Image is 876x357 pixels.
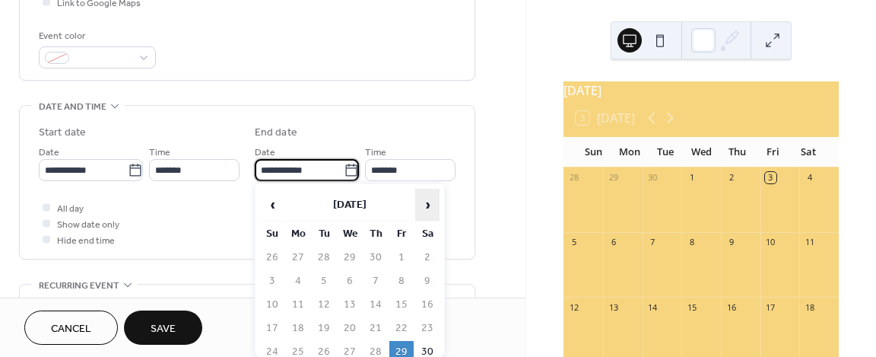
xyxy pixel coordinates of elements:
[804,301,815,313] div: 18
[804,172,815,183] div: 4
[151,321,176,337] span: Save
[312,270,336,292] td: 5
[389,223,414,245] th: Fr
[719,137,755,167] div: Thu
[686,237,697,248] div: 8
[286,189,414,222] th: [DATE]
[39,99,106,115] span: Date and time
[57,233,115,249] span: Hide end time
[804,237,815,248] div: 11
[255,125,297,141] div: End date
[755,137,791,167] div: Fri
[389,270,414,292] td: 8
[149,145,170,161] span: Time
[24,311,118,345] button: Cancel
[791,137,827,167] div: Sat
[568,237,579,248] div: 5
[338,270,362,292] td: 6
[363,270,388,292] td: 7
[363,294,388,316] td: 14
[261,190,284,220] span: ‹
[260,223,284,245] th: Su
[725,237,737,248] div: 9
[57,201,84,217] span: All day
[338,294,362,316] td: 13
[365,145,386,161] span: Time
[415,294,440,316] td: 16
[286,223,310,245] th: Mo
[415,223,440,245] th: Sa
[255,145,275,161] span: Date
[684,137,719,167] div: Wed
[647,237,659,248] div: 7
[576,137,611,167] div: Sun
[39,28,153,44] div: Event color
[647,301,659,313] div: 14
[312,294,336,316] td: 12
[51,321,91,337] span: Cancel
[389,294,414,316] td: 15
[260,294,284,316] td: 10
[611,137,647,167] div: Mon
[686,172,697,183] div: 1
[312,317,336,339] td: 19
[389,317,414,339] td: 22
[568,172,579,183] div: 28
[338,247,362,269] td: 29
[286,270,310,292] td: 4
[765,172,776,183] div: 3
[415,270,440,292] td: 9
[725,172,737,183] div: 2
[389,247,414,269] td: 1
[260,247,284,269] td: 26
[415,247,440,269] td: 2
[686,301,697,313] div: 15
[563,81,839,100] div: [DATE]
[260,270,284,292] td: 3
[725,301,737,313] div: 16
[363,223,388,245] th: Th
[363,247,388,269] td: 30
[124,311,202,345] button: Save
[312,247,336,269] td: 28
[568,301,579,313] div: 12
[647,137,683,167] div: Tue
[286,317,310,339] td: 18
[416,190,439,220] span: ›
[765,237,776,248] div: 10
[39,278,119,294] span: Recurring event
[608,172,619,183] div: 29
[286,247,310,269] td: 27
[39,145,59,161] span: Date
[765,301,776,313] div: 17
[338,317,362,339] td: 20
[415,317,440,339] td: 23
[57,217,119,233] span: Show date only
[260,317,284,339] td: 17
[312,223,336,245] th: Tu
[647,172,659,183] div: 30
[39,125,86,141] div: Start date
[338,223,362,245] th: We
[286,294,310,316] td: 11
[363,317,388,339] td: 21
[608,301,619,313] div: 13
[608,237,619,248] div: 6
